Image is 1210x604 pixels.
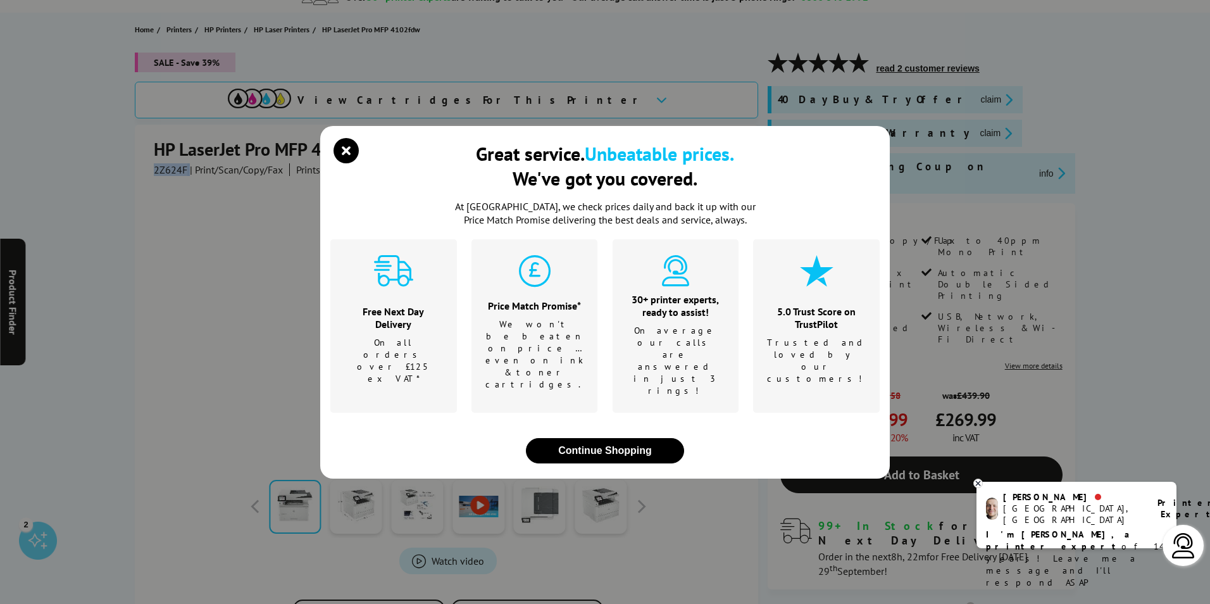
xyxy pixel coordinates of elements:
[346,305,441,330] div: Free Next Day Delivery
[986,498,998,520] img: ashley-livechat.png
[628,293,723,318] div: 30+ printer experts, ready to assist!
[628,325,723,397] p: On average our calls are answered in just 3 rings!
[1003,503,1142,525] div: [GEOGRAPHIC_DATA], [GEOGRAPHIC_DATA]
[476,141,734,191] div: Great service. We've got you covered.
[447,200,763,227] p: At [GEOGRAPHIC_DATA], we check prices daily and back it up with our Price Match Promise deliverin...
[1171,533,1196,558] img: user-headset-light.svg
[767,337,866,385] p: Trusted and loved by our customers!
[767,305,866,330] div: 5.0 Trust Score on TrustPilot
[526,438,684,463] button: close modal
[1003,491,1142,503] div: [PERSON_NAME]
[986,529,1133,552] b: I'm [PERSON_NAME], a printer expert
[986,529,1167,589] p: of 14 years! Leave me a message and I'll respond ASAP
[346,337,441,385] p: On all orders over £125 ex VAT*
[337,141,356,160] button: close modal
[485,299,584,312] div: Price Match Promise*
[585,141,734,166] b: Unbeatable prices.
[485,318,584,391] p: We won't be beaten on price …even on ink & toner cartridges.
